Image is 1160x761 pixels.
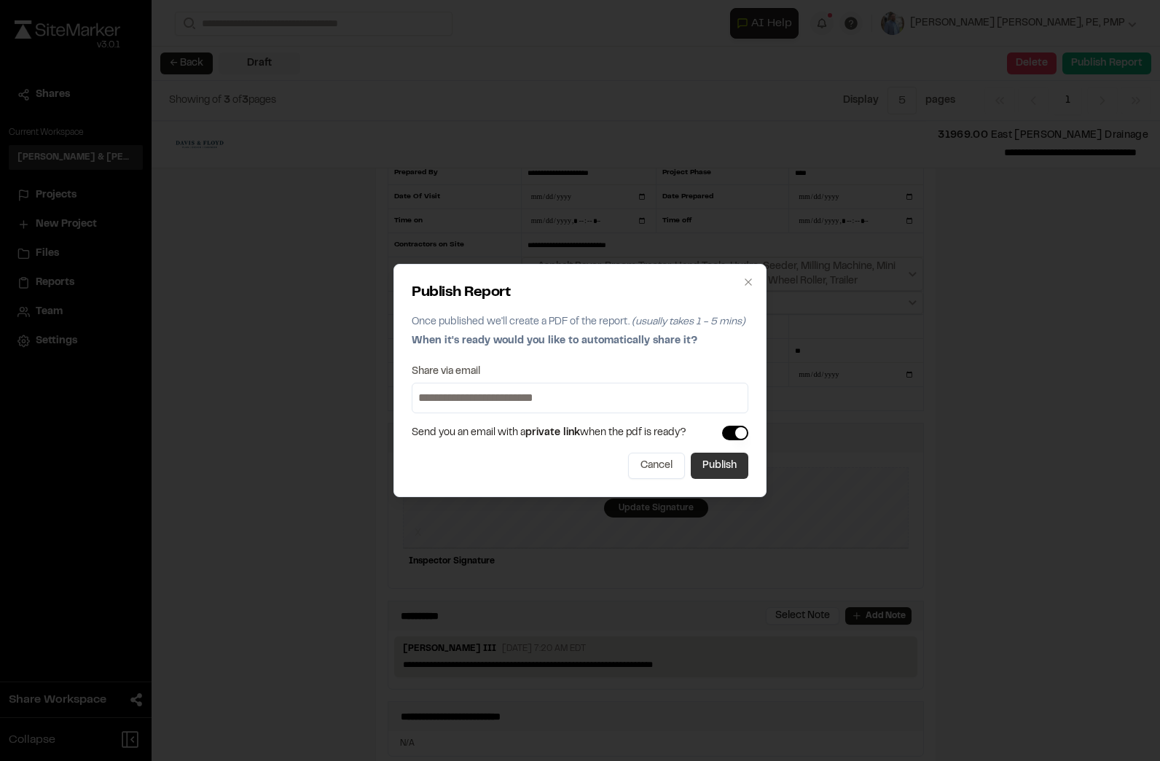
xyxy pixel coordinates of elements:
[412,425,686,441] span: Send you an email with a when the pdf is ready?
[412,367,480,377] label: Share via email
[525,429,580,437] span: private link
[628,453,685,479] button: Cancel
[412,337,697,346] span: When it's ready would you like to automatically share it?
[412,282,748,304] h2: Publish Report
[632,318,745,327] span: (usually takes 1 - 5 mins)
[691,453,748,479] button: Publish
[412,314,748,330] p: Once published we'll create a PDF of the report.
